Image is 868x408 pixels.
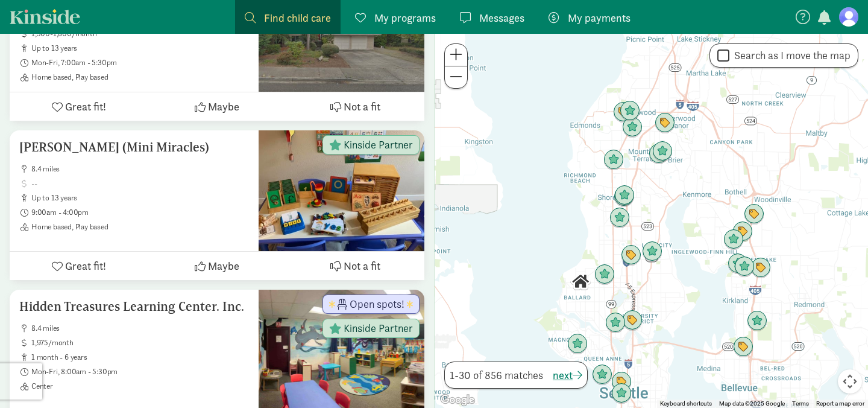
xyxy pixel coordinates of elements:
h5: Hidden Treasures Learning Center. Inc. [19,299,249,314]
span: Center [31,381,249,391]
span: Maybe [208,98,239,115]
span: Home based, Play based [31,222,249,232]
button: Great fit! [10,252,148,280]
div: Click to see details [732,222,753,242]
div: Click to see details [605,313,626,333]
div: Click to see details [620,101,640,121]
div: Click to see details [614,185,635,206]
h5: [PERSON_NAME] (Mini Miracles) [19,140,249,155]
button: Great fit! [10,92,148,121]
button: next [553,367,582,383]
span: up to 13 years [31,193,249,203]
label: Search as I move the map [729,48,851,63]
div: Click to see details [734,257,755,277]
a: Terms (opens in new tab) [792,400,809,407]
div: Click to see details [622,310,643,331]
span: Mon-Fri, 8:00am - 5:30pm [31,367,249,377]
span: Not a fit [344,258,380,274]
span: 1-30 of 856 matches [450,367,543,383]
span: My payments [568,10,631,26]
div: Click to see details [655,113,675,133]
span: Find child care [264,10,331,26]
div: Click to see details [744,204,764,225]
button: Not a fit [286,252,424,280]
div: Click to see details [611,372,632,392]
span: Great fit! [65,98,106,115]
div: Click to see details [603,150,624,170]
button: Maybe [148,92,286,121]
span: Open spots! [350,299,404,310]
div: Click to see details [594,264,615,285]
div: Click to see details [723,229,744,250]
a: Kinside [10,9,80,24]
a: Open this area in Google Maps (opens a new window) [438,392,477,408]
div: Click to see details [649,144,669,164]
span: Kinside Partner [344,139,413,150]
span: Not a fit [344,98,380,115]
div: Click to see details [622,117,643,138]
a: Report a map error [816,400,864,407]
div: Click to see details [609,208,630,228]
span: Home based, Play based [31,72,249,82]
button: Keyboard shortcuts [660,400,712,408]
span: Mon-Fri, 7:00am - 5:30pm [31,58,249,68]
div: Click to see details [592,365,612,385]
span: 1,500-1,800/month [31,29,249,39]
span: 9:00am - 4:00pm [31,208,249,217]
span: Great fit! [65,258,106,274]
div: Click to see details [567,334,588,354]
span: My programs [374,10,436,26]
div: Click to see details [614,186,634,207]
img: Google [438,392,477,408]
span: up to 13 years [31,43,249,53]
div: Click to see details [750,258,771,278]
div: Click to see details [733,337,753,357]
div: Click to see details [652,141,673,162]
div: Click to see details [747,311,767,331]
div: Click to see details [642,241,662,262]
button: Map camera controls [838,369,862,394]
span: 1,975/month [31,338,249,348]
div: Click to see details [611,383,632,404]
div: Click to see details [621,245,641,266]
span: Map data ©2025 Google [719,400,785,407]
div: Click to see details [613,102,634,123]
span: Kinside Partner [344,323,413,334]
span: 1 month - 6 years [31,352,249,362]
span: 8.4 miles [31,164,249,174]
span: 8.4 miles [31,324,249,333]
button: Maybe [148,252,286,280]
button: Not a fit [286,92,424,121]
div: Click to see details [728,253,748,274]
div: Click to see details [570,272,591,292]
span: Maybe [208,258,239,274]
span: Messages [479,10,524,26]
